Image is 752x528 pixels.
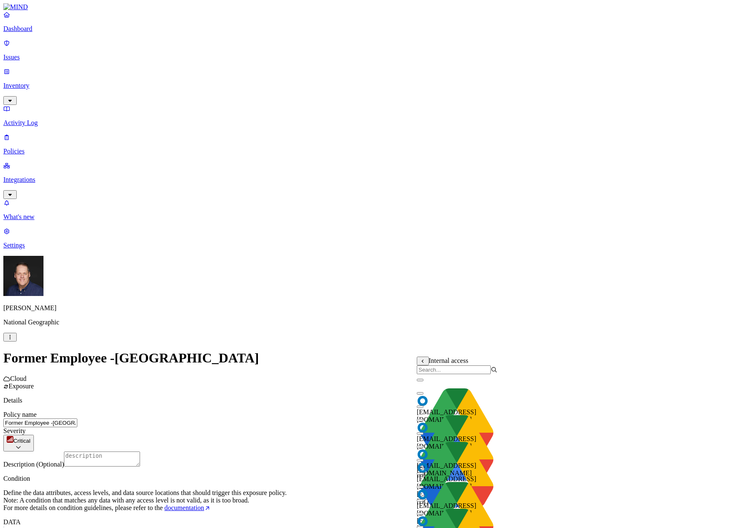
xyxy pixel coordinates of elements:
a: Settings [3,227,749,249]
p: Settings [3,242,749,249]
label: Policy name [3,411,37,418]
p: Integrations [3,176,749,184]
img: google-drive [417,408,497,489]
p: Policies [3,148,749,155]
p: Issues [3,54,749,61]
a: Activity Log [3,105,749,127]
p: Inventory [3,82,749,89]
a: Integrations [3,162,749,198]
a: Issues [3,39,749,61]
h1: Former Employee -[GEOGRAPHIC_DATA] [3,350,749,366]
a: What's new [3,199,749,221]
p: Details [3,397,749,404]
span: documentation [164,504,204,511]
img: okta2 [417,489,428,500]
p: Activity Log [3,119,749,127]
img: okta2 [417,422,428,434]
input: name [3,418,77,427]
img: google-drive [417,435,497,515]
a: Inventory [3,68,749,104]
a: documentation [164,504,211,511]
a: MIND [3,3,749,11]
p: Condition [3,475,749,482]
label: DATA [3,518,20,525]
img: okta2 [417,395,428,407]
img: google-drive [417,382,497,462]
p: What's new [3,213,749,221]
a: Policies [3,133,749,155]
div: Exposure [3,383,749,390]
p: Define the data attributes, access levels, and data source locations that should trigger this exp... [3,489,749,512]
p: Dashboard [3,25,749,33]
span: Internal access [429,357,469,364]
input: Search... [417,365,491,374]
img: MIND [3,3,28,11]
label: Description (Optional) [3,461,64,468]
div: Cloud [3,375,749,383]
label: Severity [3,427,25,434]
a: Dashboard [3,11,749,33]
img: Mark DeCarlo [3,256,43,296]
img: okta2 [417,449,428,460]
img: okta2 [417,462,428,474]
img: okta2 [417,515,428,527]
p: [PERSON_NAME] [3,304,749,312]
p: National Geographic [3,319,749,326]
